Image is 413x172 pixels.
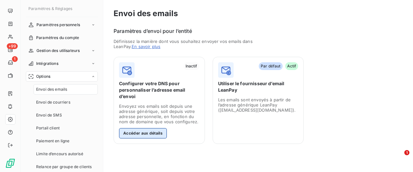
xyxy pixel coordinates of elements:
[34,162,98,172] a: Relance par groupe de clients
[391,150,407,166] iframe: Intercom live chat
[34,110,98,120] a: Envoi de SMS
[119,128,167,138] button: Accéder aux détails
[36,138,70,144] span: Paiement en ligne
[36,164,92,170] span: Relance par groupe de clients
[28,6,72,11] span: Paramètres & Réglages
[34,123,98,133] a: Portail client
[36,86,67,92] span: Envoi des emails
[119,104,199,124] span: Envoyez vos emails soit depuis une adresse générique, soit depuis votre adresse personnelle, en f...
[36,74,50,79] span: Options
[259,62,283,70] span: Par défaut
[36,125,60,131] span: Portail client
[36,35,79,41] span: Paramètres du compte
[114,8,403,19] h3: Envoi des emails
[114,27,403,35] h6: Paramètres d’envoi pour l’entité
[36,112,62,118] span: Envoi de SMS
[114,39,254,49] span: Définissez la manière dont vous souhaitez envoyer vos emails dans LeanPay.
[404,150,409,155] span: 1
[119,80,199,100] span: Configurer votre DNS pour personnaliser l’adresse email d’envoi
[7,43,18,49] span: +99
[34,136,98,146] a: Paiement en ligne
[34,97,98,107] a: Envoi de courriers
[36,48,80,54] span: Gestion des utilisateurs
[36,99,70,105] span: Envoi de courriers
[36,151,83,157] span: Limite d’encours autorisé
[218,97,298,113] span: Les emails sont envoyés à partir de l’adresse générique LeanPay ([EMAIL_ADDRESS][DOMAIN_NAME]).
[26,33,98,43] a: Paramètres du compte
[5,158,15,168] img: Logo LeanPay
[36,61,58,66] span: Intégrations
[34,149,98,159] a: Limite d’encours autorisé
[12,56,18,62] span: 1
[285,62,298,70] span: Actif
[36,22,80,28] span: Paramètres personnels
[218,80,298,93] span: Utiliser le fournisseur d’email LeanPay
[132,44,160,49] a: En savoir plus
[34,84,98,95] a: Envoi des emails
[184,62,199,70] span: Inactif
